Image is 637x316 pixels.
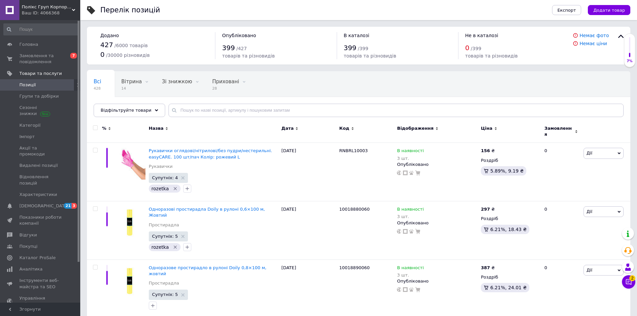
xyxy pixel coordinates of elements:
[152,176,178,180] span: Супутніх: 4
[212,79,239,85] span: Приховані
[481,265,490,270] b: 387
[19,266,42,272] span: Аналітика
[397,214,424,219] div: 3 шт.
[629,275,635,281] span: 2
[121,86,142,91] span: 14
[121,79,142,85] span: Вітрина
[19,134,35,140] span: Імпорт
[397,273,424,278] div: 3 шт.
[114,206,145,238] img: Одноразовые простыни Doily в рулоне 0,6×100 м, жёлтый
[19,93,59,99] span: Групи та добірки
[106,52,150,58] span: / 30000 різновидів
[344,33,369,38] span: В каталозі
[100,7,160,14] div: Перелік позицій
[94,86,101,91] span: 428
[19,214,62,226] span: Показники роботи компанії
[490,168,524,174] span: 5.89%, 9.19 ₴
[587,209,592,214] span: Дії
[397,148,424,155] span: В наявності
[173,186,178,191] svg: Видалити мітку
[19,174,62,186] span: Відновлення позицій
[397,207,424,214] span: В наявності
[222,33,256,38] span: Опубліковано
[465,53,518,59] span: товарів та різновидів
[72,203,77,209] span: 3
[19,203,69,209] span: [DEMOGRAPHIC_DATA]
[280,201,338,260] div: [DATE]
[481,148,495,154] div: ₴
[481,207,490,212] b: 297
[152,292,178,297] span: Супутніх: 5
[169,104,624,117] input: Пошук по назві позиції, артикулу і пошуковим запитам
[481,148,490,153] b: 156
[212,86,239,91] span: 28
[397,278,477,284] div: Опубліковано
[481,125,492,131] span: Ціна
[19,122,40,128] span: Категорії
[19,41,38,47] span: Головна
[339,207,370,212] span: 10018880060
[339,148,368,153] span: RNBRL10003
[557,8,576,13] span: Експорт
[280,143,338,201] div: [DATE]
[19,232,37,238] span: Відгуки
[236,46,247,51] span: / 427
[102,125,106,131] span: %
[19,82,36,88] span: Позиції
[622,275,635,289] button: Чат з покупцем2
[587,268,592,273] span: Дії
[222,44,235,52] span: 399
[173,244,178,250] svg: Видалити мітку
[149,207,265,218] a: Одноразові простирадла Doily в рулоні 0,6×100 м, Жовтий
[64,203,72,209] span: 21
[587,150,592,155] span: Дії
[19,145,62,157] span: Акції та промокоди
[94,79,101,85] span: Всі
[19,163,58,169] span: Видалені позиції
[19,243,37,249] span: Покупці
[94,104,128,110] span: Опубліковані
[152,234,178,238] span: Супутніх: 5
[114,43,147,48] span: / 6000 товарів
[19,192,57,198] span: Характеристики
[481,216,539,222] div: Роздріб
[114,148,145,180] img: Перчатки смотровые/нитриловые/без пудры/нестерильные. easyCARE. 100 шт/уп Цвет: розовый L
[481,206,495,212] div: ₴
[339,265,370,270] span: 10018890060
[579,33,609,38] a: Немає фото
[465,44,469,52] span: 0
[344,53,396,59] span: товарів та різновидів
[149,222,179,228] a: Простирадла
[344,44,356,52] span: 399
[465,33,498,38] span: Не в каталозі
[471,46,481,51] span: / 399
[100,33,119,38] span: Додано
[100,50,105,59] span: 0
[490,285,527,290] span: 6.21%, 24.01 ₴
[100,41,113,49] span: 427
[19,71,62,77] span: Товари та послуги
[22,4,72,10] span: Полікс Груп Корпорейшн
[481,274,539,280] div: Роздріб
[162,79,192,85] span: Зі знижкою
[19,295,62,307] span: Управління сайтом
[593,8,625,13] span: Додати товар
[19,53,62,65] span: Замовлення та повідомлення
[397,162,477,168] div: Опубліковано
[149,164,173,170] a: Рукавички
[19,105,62,117] span: Сезонні знижки
[540,201,582,260] div: 0
[19,278,62,290] span: Інструменти веб-майстра та SEO
[544,125,573,137] span: Замовлення
[624,59,635,64] div: 7%
[149,148,272,159] a: Рукавички оглядові/нітрилові/без пудри/нестерильні. easyCARE. 100 шт/пач Колір: рожевий L
[149,125,164,131] span: Назва
[397,265,424,272] span: В наявності
[22,10,80,16] div: Ваш ID: 4066368
[481,157,539,164] div: Роздріб
[101,108,151,113] span: Відфільтруйте товари
[19,255,56,261] span: Каталог ProSale
[70,53,77,59] span: 7
[490,227,527,232] span: 6.21%, 18.43 ₴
